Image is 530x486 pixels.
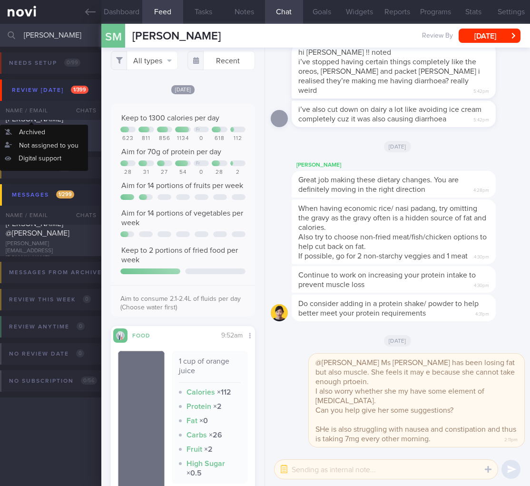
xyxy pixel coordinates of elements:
strong: Calories [186,388,215,396]
span: [DATE] [384,141,411,152]
span: 5:42pm [473,114,489,123]
div: Fr [196,127,200,132]
div: Fr [196,161,200,166]
span: Keep to 2 portions of fried food per week [121,247,238,264]
span: 4:30pm [474,251,489,260]
span: Continue to work on increasing your protein intake to prevent muscle loss [298,271,476,288]
strong: × 112 [217,388,231,396]
span: 4:31pm [475,308,489,317]
span: 4:30pm [474,280,489,289]
span: 9:52am [221,332,243,339]
span: i’ve also cut down on dairy a lot like avoiding ice cream completely cuz it was also causing diar... [298,106,481,123]
div: 623 [120,135,136,142]
span: 0 / 99 [64,59,80,67]
div: Chats [63,206,101,225]
span: i’ve stopped having certain things completely like the oreos, [PERSON_NAME] and packet [PERSON_NA... [298,58,480,94]
span: 1 / 399 [71,86,88,94]
div: Review anytime [7,320,87,333]
div: 618 [212,135,227,142]
button: All types [111,51,178,70]
div: 0 [194,135,209,142]
span: 0 [77,322,85,330]
div: [PERSON_NAME][EMAIL_ADDRESS][DOMAIN_NAME] [6,136,96,157]
span: SHe is also struggling with nausea and constipation and thus is taking 7mg every other morning. [315,426,516,443]
strong: × 26 [209,431,222,439]
div: 2 [230,169,245,176]
span: Keep to 1300 calories per day [121,114,219,122]
span: 4:28pm [473,185,489,194]
div: 856 [157,135,172,142]
span: @[PERSON_NAME] Ms [PERSON_NAME] has been losing fat but also muscle. She feels it may e because s... [315,359,515,386]
div: 28 [212,169,227,176]
div: Review [DATE] [10,84,91,97]
span: Can you help give her some suggestions? [315,407,453,414]
span: When having economic rice/ nasi padang, try omitting the gravy as the gravy often is a hidden sou... [298,205,486,231]
div: 1 cup of orange juice [179,357,241,383]
div: Needs setup [7,57,83,69]
span: [DATE] [384,335,411,347]
div: Messages from Archived [7,266,129,279]
div: On sensor [7,161,74,174]
span: Also try to choose non-fried meat/fish/chicken options to help cut back on fat. [298,233,487,250]
div: No subscription [7,375,99,387]
div: 811 [138,135,154,142]
strong: Fruit [186,446,202,453]
strong: × 2 [204,446,213,453]
span: Aim for 14 portions of fruits per week [121,182,243,189]
strong: × 2 [213,403,222,410]
span: Aim for 14 portions of vegetables per week [121,209,243,227]
div: 54 [175,169,190,176]
div: SM [95,18,131,55]
div: 31 [138,169,154,176]
div: 28 [120,169,136,176]
span: Aim for 70g of protein per day [121,148,221,156]
span: 1 / 299 [56,190,74,198]
strong: × 0.5 [186,469,202,477]
div: Messages [10,188,77,201]
div: 0 [194,169,209,176]
span: If possible, go for 2 non-starchy veggies and 1 meat [298,252,468,260]
span: [PERSON_NAME] [132,30,221,42]
span: 5:42pm [473,86,489,95]
span: 0 / 15 [57,163,72,171]
span: hi [PERSON_NAME] !! noted [298,49,391,56]
div: Chats [63,101,101,120]
span: 0 [76,349,84,357]
span: 0 [83,295,91,303]
span: Review By [422,32,453,40]
span: Aim to consume 2.1-2.4L of fluids per day (Choose water first) [120,296,241,311]
strong: × 0 [199,417,208,425]
button: [DATE] [459,29,520,43]
div: Food [128,331,166,339]
strong: Fat [186,417,197,425]
div: 1134 [175,135,190,142]
span: [DATE] [171,85,195,94]
strong: Carbs [186,431,207,439]
div: Review this week [7,293,93,306]
span: 2:11pm [504,434,518,443]
span: I also worry whether she my have some element of [MEDICAL_DATA]. [315,387,484,405]
span: Great job making these dietary changes. You are definitely moving in the right direction [298,176,459,193]
span: 0 / 56 [81,377,97,385]
div: No review date [7,347,87,360]
strong: High Sugar [186,460,225,467]
div: 27 [157,169,172,176]
strong: Protein [186,403,211,410]
span: Do consider adding in a protein shake/ powder to help better meet your protein requirements [298,300,479,317]
div: 112 [230,135,245,142]
div: [PERSON_NAME][EMAIL_ADDRESS][DOMAIN_NAME] [6,240,96,262]
div: [PERSON_NAME] [292,159,524,171]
